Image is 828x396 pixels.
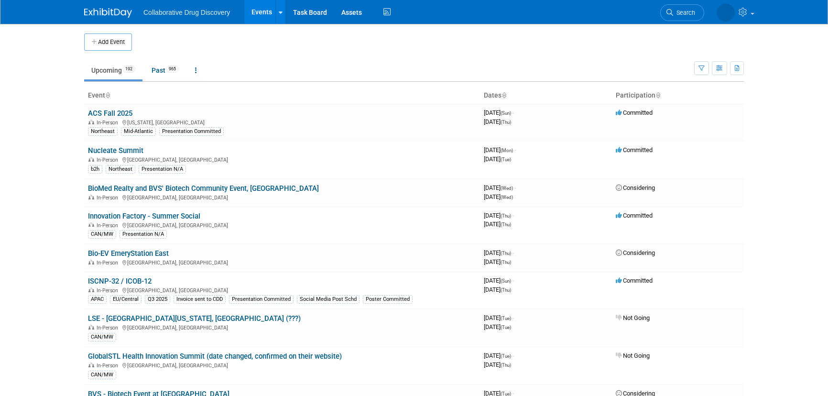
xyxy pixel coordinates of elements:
[484,184,516,191] span: [DATE]
[144,61,186,79] a: Past965
[616,314,650,321] span: Not Going
[660,4,704,21] a: Search
[616,352,650,359] span: Not Going
[501,222,511,227] span: (Thu)
[484,286,511,293] span: [DATE]
[501,353,511,359] span: (Tue)
[484,314,514,321] span: [DATE]
[612,88,744,104] th: Participation
[616,109,653,116] span: Committed
[484,249,514,256] span: [DATE]
[97,287,121,294] span: In-Person
[514,146,516,154] span: -
[484,212,514,219] span: [DATE]
[88,157,94,162] img: In-Person Event
[88,314,301,323] a: LSE - [GEOGRAPHIC_DATA][US_STATE], [GEOGRAPHIC_DATA] (???)
[484,352,514,359] span: [DATE]
[512,212,514,219] span: -
[88,155,476,163] div: [GEOGRAPHIC_DATA], [GEOGRAPHIC_DATA]
[105,91,110,99] a: Sort by Event Name
[159,127,224,136] div: Presentation Committed
[484,118,511,125] span: [DATE]
[297,295,360,304] div: Social Media Post Schd
[88,195,94,199] img: In-Person Event
[717,3,735,22] img: Mel Berg
[88,352,342,361] a: GlobalSTL Health Innovation Summit (date changed, confirmed on their website)
[88,118,476,126] div: [US_STATE], [GEOGRAPHIC_DATA]
[88,361,476,369] div: [GEOGRAPHIC_DATA], [GEOGRAPHIC_DATA]
[501,325,511,330] span: (Tue)
[122,66,135,73] span: 192
[512,277,514,284] span: -
[88,260,94,264] img: In-Person Event
[512,109,514,116] span: -
[166,66,179,73] span: 965
[512,249,514,256] span: -
[501,363,511,368] span: (Thu)
[143,9,230,16] span: Collaborative Drug Discovery
[97,260,121,266] span: In-Person
[512,352,514,359] span: -
[174,295,226,304] div: Invoice sent to CDD
[88,333,116,341] div: CAN/MW
[501,148,513,153] span: (Mon)
[88,193,476,201] div: [GEOGRAPHIC_DATA], [GEOGRAPHIC_DATA]
[88,222,94,227] img: In-Person Event
[501,260,511,265] span: (Thu)
[120,230,167,239] div: Presentation N/A
[501,91,506,99] a: Sort by Start Date
[97,195,121,201] span: In-Person
[484,323,511,330] span: [DATE]
[501,186,513,191] span: (Wed)
[88,146,143,155] a: Nucleate Summit
[97,363,121,369] span: In-Person
[88,249,169,258] a: Bio-EV EmeryStation East
[484,193,513,200] span: [DATE]
[501,316,511,321] span: (Tue)
[501,251,511,256] span: (Thu)
[88,212,200,220] a: Innovation Factory - Summer Social
[106,165,135,174] div: Northeast
[97,157,121,163] span: In-Person
[484,258,511,265] span: [DATE]
[88,258,476,266] div: [GEOGRAPHIC_DATA], [GEOGRAPHIC_DATA]
[88,295,107,304] div: APAC
[501,110,511,116] span: (Sun)
[484,277,514,284] span: [DATE]
[88,184,319,193] a: BioMed Realty and BVS' Biotech Community Event, [GEOGRAPHIC_DATA]
[97,120,121,126] span: In-Person
[110,295,142,304] div: EU/Central
[501,157,511,162] span: (Tue)
[501,120,511,125] span: (Thu)
[616,212,653,219] span: Committed
[88,109,132,118] a: ACS Fall 2025
[88,371,116,379] div: CAN/MW
[363,295,413,304] div: Poster Committed
[484,109,514,116] span: [DATE]
[616,184,655,191] span: Considering
[88,287,94,292] img: In-Person Event
[88,120,94,124] img: In-Person Event
[512,314,514,321] span: -
[84,88,480,104] th: Event
[514,184,516,191] span: -
[145,295,170,304] div: Q3 2025
[88,230,116,239] div: CAN/MW
[97,222,121,229] span: In-Person
[501,287,511,293] span: (Thu)
[88,323,476,331] div: [GEOGRAPHIC_DATA], [GEOGRAPHIC_DATA]
[88,363,94,367] img: In-Person Event
[501,195,513,200] span: (Wed)
[88,325,94,330] img: In-Person Event
[84,33,132,51] button: Add Event
[229,295,294,304] div: Presentation Committed
[84,8,132,18] img: ExhibitDay
[655,91,660,99] a: Sort by Participation Type
[501,278,511,284] span: (Sun)
[88,165,102,174] div: b2h
[616,249,655,256] span: Considering
[88,286,476,294] div: [GEOGRAPHIC_DATA], [GEOGRAPHIC_DATA]
[616,146,653,154] span: Committed
[501,213,511,219] span: (Thu)
[139,165,186,174] div: Presentation N/A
